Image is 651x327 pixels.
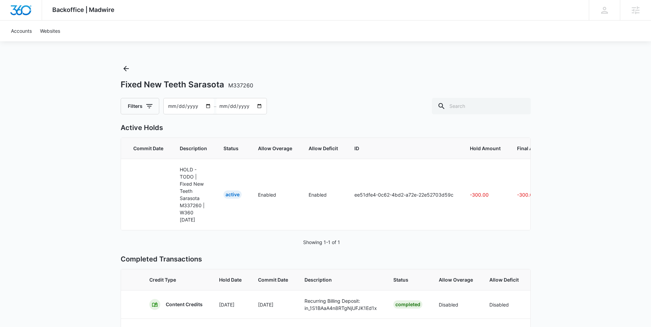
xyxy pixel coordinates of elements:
span: Backoffice | Madwire [52,6,114,13]
span: ID [354,145,453,152]
span: Allow Overage [258,145,292,152]
p: Enabled [258,191,292,198]
span: – [214,103,216,110]
span: M337260 [228,82,253,89]
button: Filters [121,98,159,114]
p: Disabled [489,301,519,308]
span: Final Amount [517,145,548,152]
span: Status [223,145,242,152]
span: Description [304,276,377,283]
span: Status [393,276,422,283]
p: HOLD - TODO | Fixed New Teeth Sarasota M337260 | W360 [DATE] [180,166,207,223]
p: ee51dfe4-0c62-4bd2-a72e-22e52703d59c [354,191,453,198]
span: Hold Amount [470,145,501,152]
p: -300.00 [470,191,501,198]
h1: Fixed New Teeth Sarasota [121,80,253,90]
span: Description [180,145,207,152]
span: Allow Deficit [309,145,338,152]
p: Enabled [309,191,338,198]
div: Active [223,190,242,199]
span: Commit Date [258,276,288,283]
a: Websites [36,20,64,41]
div: Completed [393,300,422,309]
a: Accounts [7,20,36,41]
p: [DATE] [219,301,242,308]
p: Recurring Billing Deposit: in_1S1BAaA4n8RTgNjUFJK1Ed1x [304,297,377,312]
p: Disabled [439,301,473,308]
span: Hold Date [219,276,242,283]
span: Credit Type [149,276,203,283]
span: Allow Overage [439,276,473,283]
button: Back [121,63,132,74]
p: Active Holds [121,123,531,133]
p: -300.00 [517,191,548,198]
span: Allow Deficit [489,276,519,283]
span: Commit Date [133,145,163,152]
input: Search [432,98,531,114]
p: Completed Transactions [121,254,531,264]
p: Content Credits [166,301,203,308]
p: [DATE] [258,301,288,308]
p: Showing 1-1 of 1 [303,239,340,246]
